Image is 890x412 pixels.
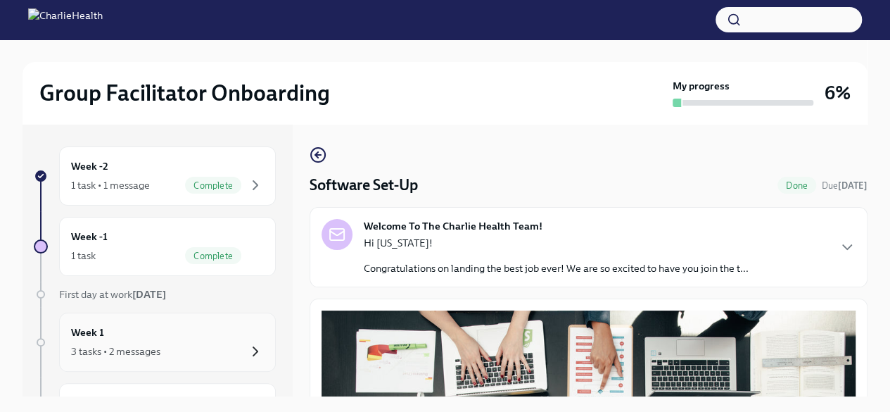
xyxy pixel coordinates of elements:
a: Week 13 tasks • 2 messages [34,313,276,372]
img: CharlieHealth [28,8,103,31]
p: Congratulations on landing the best job ever! We are so excited to have you join the t... [364,261,749,275]
span: Done [777,180,816,191]
span: Due [822,180,867,191]
strong: Welcome To The Charlie Health Team! [364,219,542,233]
h2: Group Facilitator Onboarding [39,79,330,107]
strong: My progress [673,79,730,93]
p: Hi [US_STATE]! [364,236,749,250]
span: First day at work [59,288,166,301]
h6: Week 2 [71,395,105,411]
h6: Week -2 [71,158,108,174]
span: September 24th, 2025 09:00 [822,179,867,192]
div: 3 tasks • 2 messages [71,344,160,358]
a: Week -21 task • 1 messageComplete [34,146,276,206]
h4: Software Set-Up [310,175,418,196]
h3: 6% [825,80,851,106]
strong: [DATE] [838,180,867,191]
h6: Week 1 [71,325,104,340]
span: Complete [185,180,241,191]
div: 1 task • 1 message [71,178,150,192]
a: Week -11 taskComplete [34,217,276,276]
span: Complete [185,251,241,261]
a: First day at work[DATE] [34,287,276,301]
div: 1 task [71,249,96,263]
h6: Week -1 [71,229,108,244]
strong: [DATE] [132,288,166,301]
